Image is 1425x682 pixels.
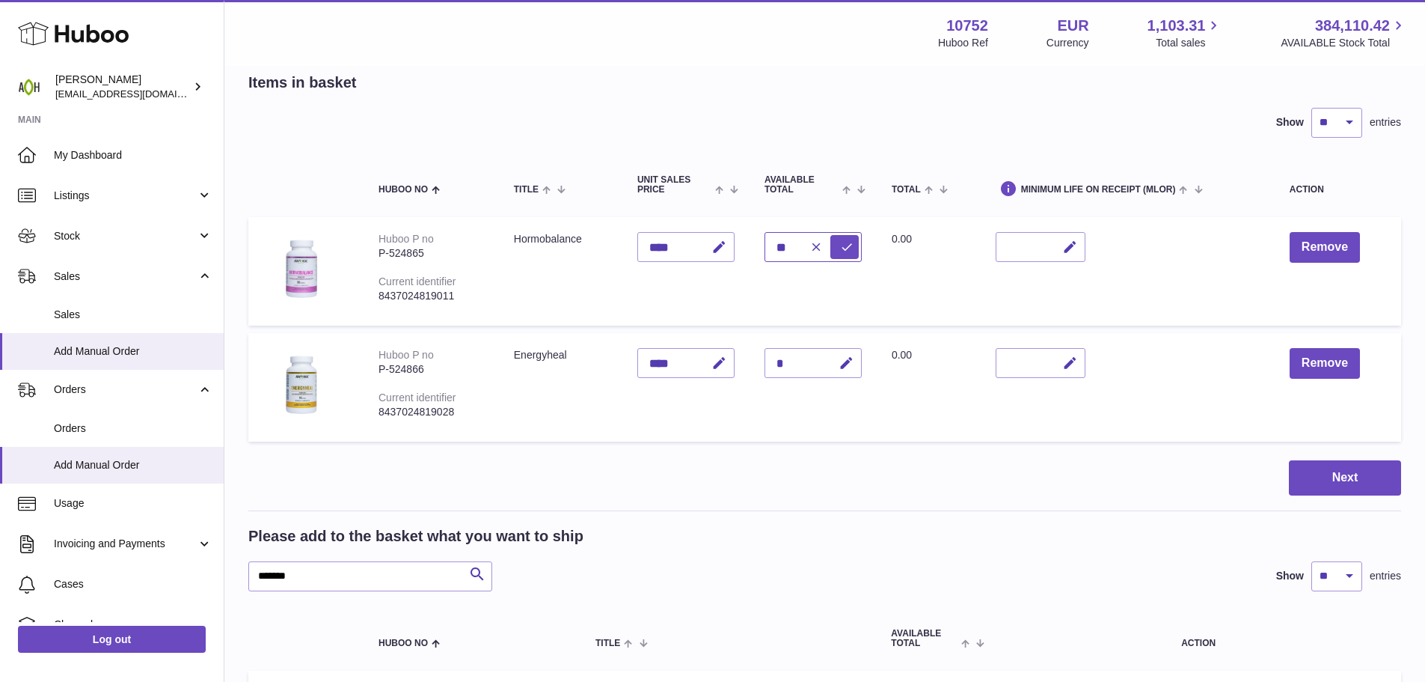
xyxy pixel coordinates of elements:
[54,189,197,203] span: Listings
[18,76,40,98] img: internalAdmin-10752@internal.huboo.com
[54,229,197,243] span: Stock
[946,16,988,36] strong: 10752
[499,217,622,326] td: Hormobalance
[637,175,711,195] span: Unit Sales Price
[1289,460,1401,496] button: Next
[514,185,539,195] span: Title
[1057,16,1088,36] strong: EUR
[1290,185,1386,195] div: Action
[54,458,212,472] span: Add Manual Order
[54,344,212,359] span: Add Manual Order
[379,233,434,245] div: Huboo P no
[1021,185,1176,195] span: Minimum Life On Receipt (MLOR)
[1290,348,1360,379] button: Remove
[54,496,212,511] span: Usage
[54,383,197,397] span: Orders
[54,148,212,162] span: My Dashboard
[18,626,206,653] a: Log out
[595,639,620,648] span: Title
[55,88,220,100] span: [EMAIL_ADDRESS][DOMAIN_NAME]
[248,73,357,93] h2: Items in basket
[1147,16,1206,36] span: 1,103.31
[892,233,912,245] span: 0.00
[764,175,839,195] span: AVAILABLE Total
[248,526,583,546] h2: Please add to the basket what you want to ship
[379,362,484,377] div: P-524866
[1276,569,1304,583] label: Show
[379,392,456,404] div: Current identifier
[1315,16,1390,36] span: 384,110.42
[379,639,428,648] span: Huboo no
[938,36,988,50] div: Huboo Ref
[263,232,338,307] img: Hormobalance
[1156,36,1222,50] span: Total sales
[379,289,484,303] div: 8437024819011
[263,348,338,423] img: Energyheal
[379,349,434,361] div: Huboo P no
[54,618,212,632] span: Channels
[1281,16,1407,50] a: 384,110.42 AVAILABLE Stock Total
[499,333,622,442] td: Energyheal
[1290,232,1360,263] button: Remove
[55,73,190,101] div: [PERSON_NAME]
[379,246,484,261] div: P-524865
[892,349,912,361] span: 0.00
[892,185,921,195] span: Total
[54,577,212,591] span: Cases
[54,421,212,436] span: Orders
[1370,569,1401,583] span: entries
[54,308,212,322] span: Sales
[379,275,456,287] div: Current identifier
[1276,115,1304,130] label: Show
[1046,36,1089,50] div: Currency
[1281,36,1407,50] span: AVAILABLE Stock Total
[54,270,197,284] span: Sales
[1370,115,1401,130] span: entries
[891,629,957,648] span: AVAILABLE Total
[379,405,484,419] div: 8437024819028
[1147,16,1223,50] a: 1,103.31 Total sales
[996,614,1401,663] th: Action
[54,537,197,551] span: Invoicing and Payments
[379,185,428,195] span: Huboo no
